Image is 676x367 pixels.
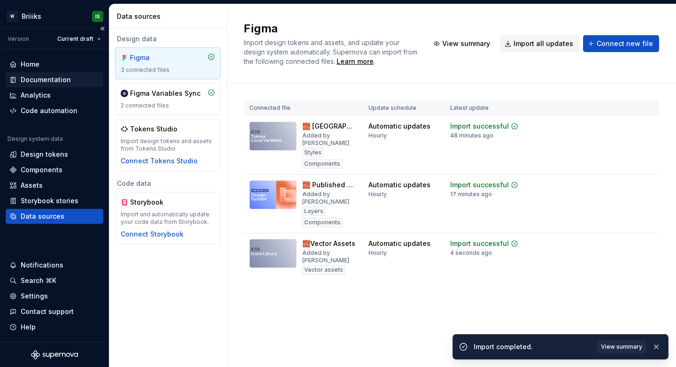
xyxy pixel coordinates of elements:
[121,156,198,166] button: Connect Tokens Studio
[21,291,48,301] div: Settings
[21,106,77,115] div: Code automation
[53,32,105,46] button: Current draft
[2,6,107,26] button: WBriiiksIS
[6,147,103,162] a: Design tokens
[121,138,215,153] div: Import design tokens and assets from Tokens Studio
[450,180,509,190] div: Import successful
[130,53,175,62] div: Figma
[244,21,417,36] h2: Figma
[302,249,357,264] div: Added by [PERSON_NAME]
[337,57,374,66] a: Learn more
[583,35,659,52] button: Connect new file
[117,12,223,21] div: Data sources
[597,39,653,48] span: Connect new file
[95,13,100,20] div: IS
[450,132,493,139] div: 48 minutes ago
[369,122,430,131] div: Automatic updates
[244,100,363,116] th: Connected file
[597,340,646,353] button: View summary
[302,122,357,131] div: 🧱 [GEOGRAPHIC_DATA]
[21,150,68,159] div: Design tokens
[6,178,103,193] a: Assets
[6,273,103,288] button: Search ⌘K
[8,35,29,43] div: Version
[21,276,56,285] div: Search ⌘K
[302,132,357,147] div: Added by [PERSON_NAME]
[474,342,591,352] div: Import completed.
[302,206,325,216] div: Layers
[6,88,103,103] a: Analytics
[21,260,63,270] div: Notifications
[21,181,43,190] div: Assets
[6,193,103,208] a: Storybook stories
[442,39,490,48] span: View summary
[21,307,74,316] div: Contact support
[450,191,492,198] div: 17 minutes ago
[31,350,78,359] svg: Supernova Logo
[450,239,509,248] div: Import successful
[21,91,51,100] div: Analytics
[6,209,103,224] a: Data sources
[363,100,445,116] th: Update schedule
[302,148,323,157] div: Styles
[121,229,184,239] button: Connect Storybook
[6,258,103,273] button: Notifications
[302,191,357,206] div: Added by [PERSON_NAME]
[7,11,18,22] div: W
[21,60,39,69] div: Home
[130,198,175,207] div: Storybook
[6,72,103,87] a: Documentation
[21,196,78,206] div: Storybook stories
[6,57,103,72] a: Home
[121,211,215,226] div: Import and automatically update your code data from Storybook.
[302,180,357,190] div: 🧱 Published Version
[121,66,215,74] div: 3 connected files
[369,191,387,198] div: Hourly
[6,162,103,177] a: Components
[21,322,36,332] div: Help
[302,265,345,275] div: Vector assets
[302,159,342,168] div: Components
[21,165,62,175] div: Components
[21,75,71,84] div: Documentation
[6,304,103,319] button: Contact support
[115,192,221,245] a: StorybookImport and automatically update your code data from Storybook.Connect Storybook
[450,249,492,257] div: 4 seconds ago
[445,100,531,116] th: Latest update
[500,35,579,52] button: Import all updates
[115,47,221,79] a: Figma3 connected files
[302,218,342,227] div: Components
[115,179,221,188] div: Code data
[6,320,103,335] button: Help
[429,35,496,52] button: View summary
[96,22,109,35] button: Collapse sidebar
[130,124,177,134] div: Tokens Studio
[369,249,387,257] div: Hourly
[514,39,573,48] span: Import all updates
[115,34,221,44] div: Design data
[335,58,375,65] span: .
[601,343,642,351] span: View summary
[450,122,509,131] div: Import successful
[369,180,430,190] div: Automatic updates
[22,12,41,21] div: Briiiks
[244,38,419,65] span: Import design tokens and assets, and update your design system automatically. Supernova can impor...
[6,289,103,304] a: Settings
[21,212,64,221] div: Data sources
[115,119,221,171] a: Tokens StudioImport design tokens and assets from Tokens StudioConnect Tokens Studio
[302,239,355,248] div: 🧱Vector Assets
[115,83,221,115] a: Figma Variables Sync2 connected files
[130,89,200,98] div: Figma Variables Sync
[369,132,387,139] div: Hourly
[6,103,103,118] a: Code automation
[121,102,215,109] div: 2 connected files
[57,35,93,43] span: Current draft
[8,135,63,143] div: Design system data
[369,239,430,248] div: Automatic updates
